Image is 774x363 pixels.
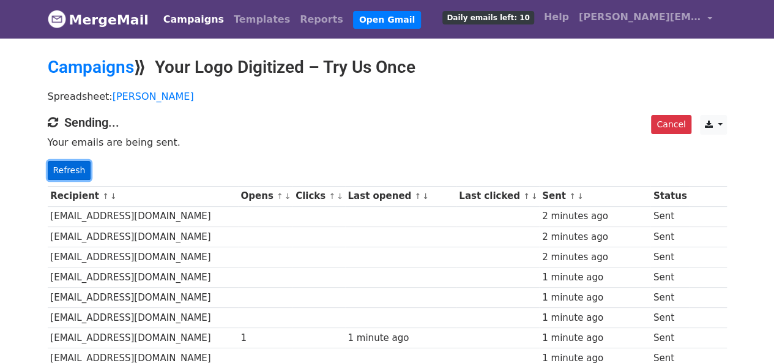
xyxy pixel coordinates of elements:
td: Sent [650,206,690,226]
td: [EMAIL_ADDRESS][DOMAIN_NAME] [48,247,238,267]
div: 2 minutes ago [542,209,647,223]
div: 1 minute ago [542,311,647,325]
a: ↑ [569,192,576,201]
td: Sent [650,226,690,247]
span: [PERSON_NAME][EMAIL_ADDRESS][DOMAIN_NAME] [579,10,701,24]
td: [EMAIL_ADDRESS][DOMAIN_NAME] [48,288,238,308]
th: Sent [539,186,650,206]
a: ↓ [110,192,117,201]
a: ↓ [422,192,429,201]
a: ↑ [277,192,283,201]
td: Sent [650,288,690,308]
div: 1 minute ago [542,291,647,305]
td: [EMAIL_ADDRESS][DOMAIN_NAME] [48,267,238,287]
a: [PERSON_NAME] [113,91,194,102]
a: ↓ [577,192,584,201]
th: Clicks [292,186,344,206]
a: ↑ [523,192,530,201]
a: ↑ [329,192,335,201]
a: Help [539,5,574,29]
a: Daily emails left: 10 [437,5,538,29]
td: [EMAIL_ADDRESS][DOMAIN_NAME] [48,328,238,348]
th: Opens [238,186,293,206]
a: Cancel [651,115,691,134]
a: [PERSON_NAME][EMAIL_ADDRESS][DOMAIN_NAME] [574,5,717,34]
td: [EMAIL_ADDRESS][DOMAIN_NAME] [48,226,238,247]
th: Last opened [345,186,456,206]
td: Sent [650,247,690,267]
td: Sent [650,308,690,328]
th: Last clicked [456,186,539,206]
th: Recipient [48,186,238,206]
th: Status [650,186,690,206]
td: [EMAIL_ADDRESS][DOMAIN_NAME] [48,308,238,328]
a: ↑ [414,192,421,201]
a: ↓ [531,192,538,201]
div: 1 minute ago [542,331,647,345]
a: Campaigns [158,7,229,32]
p: Spreadsheet: [48,90,727,103]
a: Open Gmail [353,11,421,29]
span: Daily emails left: 10 [442,11,534,24]
a: Reports [295,7,348,32]
h2: ⟫ Your Logo Digitized – Try Us Once [48,57,727,78]
div: 1 minute ago [348,331,453,345]
td: Sent [650,267,690,287]
h4: Sending... [48,115,727,130]
a: ↓ [285,192,291,201]
a: MergeMail [48,7,149,32]
td: Sent [650,328,690,348]
div: 1 minute ago [542,271,647,285]
div: 1 [240,331,289,345]
a: Templates [229,7,295,32]
a: ↑ [102,192,109,201]
a: ↓ [337,192,343,201]
img: MergeMail logo [48,10,66,28]
a: Refresh [48,161,91,180]
a: Campaigns [48,57,134,77]
div: 2 minutes ago [542,230,647,244]
p: Your emails are being sent. [48,136,727,149]
div: 2 minutes ago [542,250,647,264]
td: [EMAIL_ADDRESS][DOMAIN_NAME] [48,206,238,226]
